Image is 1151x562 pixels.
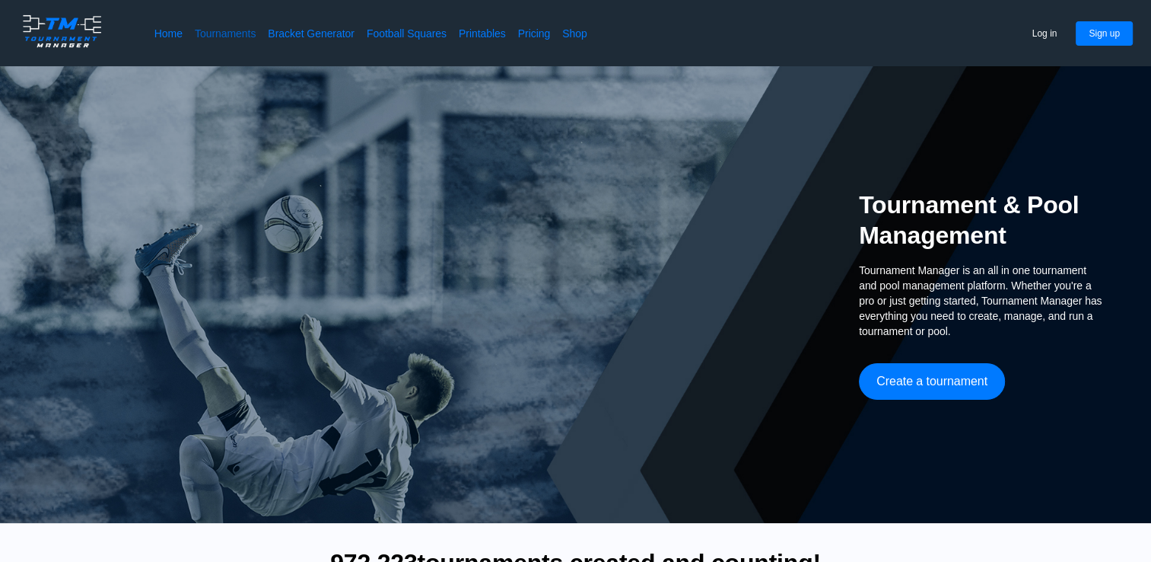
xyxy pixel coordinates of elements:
h2: Tournament & Pool Management [859,190,1102,251]
button: Log in [1019,21,1070,46]
button: Sign up [1076,21,1133,46]
span: Tournament Manager is an all in one tournament and pool management platform. Whether you're a pro... [859,263,1102,339]
a: Home [154,26,183,41]
a: Shop [562,26,587,41]
a: Bracket Generator [268,26,355,41]
a: Pricing [518,26,550,41]
button: Create a tournament [859,363,1005,400]
a: Football Squares [367,26,447,41]
img: logo.ffa97a18e3bf2c7d.png [18,12,106,50]
a: Tournaments [195,26,256,41]
a: Printables [459,26,506,41]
